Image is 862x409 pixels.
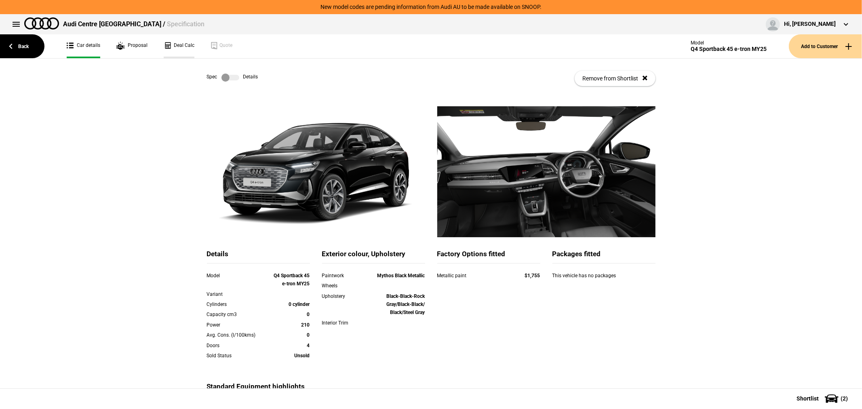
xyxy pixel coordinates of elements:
div: Paintwork [322,272,363,280]
strong: 210 [301,322,310,328]
div: Packages fitted [552,249,655,264]
span: ( 2 ) [841,396,848,401]
button: Remove from Shortlist [575,71,655,86]
strong: Q4 Sportback 45 e-tron MY25 [274,273,310,287]
strong: Unsold [295,353,310,358]
strong: Mythos Black Metallic [377,273,425,278]
div: Hi, [PERSON_NAME] [784,20,836,28]
strong: $1,755 [525,273,540,278]
a: Deal Calc [164,34,194,58]
div: Exterior colour, Upholstery [322,249,425,264]
div: Avg. Cons. (l/100kms) [207,331,269,339]
div: Cylinders [207,300,269,308]
button: Add to Customer [789,34,862,58]
div: Upholstery [322,292,363,300]
strong: 4 [307,343,310,348]
div: Model [207,272,269,280]
div: Power [207,321,269,329]
div: Standard Equipment highlights [207,382,425,396]
button: Shortlist(2) [784,388,862,409]
strong: Black-Black-Rock Gray/Black-Black/ Black/Steel Gray [387,293,425,316]
div: Sold Status [207,352,269,360]
div: Doors [207,342,269,350]
strong: 0 [307,332,310,338]
span: Shortlist [797,396,819,401]
strong: 0 cylinder [289,301,310,307]
a: Car details [67,34,100,58]
div: Capacity cm3 [207,310,269,318]
strong: 0 [307,312,310,317]
div: Q4 Sportback 45 e-tron MY25 [691,46,767,53]
div: Factory Options fitted [437,249,540,264]
div: Wheels [322,282,363,290]
div: Spec Details [207,74,258,82]
div: Variant [207,290,269,298]
div: This vehicle has no packages [552,272,655,288]
div: Metallic paint [437,272,510,280]
span: Specification [167,20,204,28]
div: Details [207,249,310,264]
div: Model [691,40,767,46]
div: Audi Centre [GEOGRAPHIC_DATA] / [63,20,204,29]
a: Proposal [116,34,148,58]
img: audi.png [24,17,59,30]
div: Interior Trim [322,319,363,327]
